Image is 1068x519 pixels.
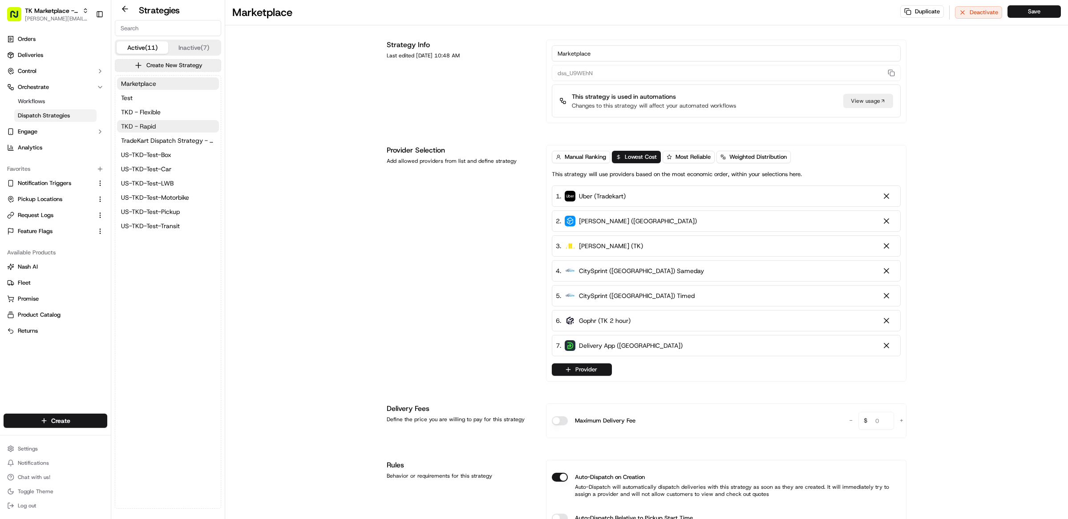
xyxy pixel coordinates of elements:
button: US-TKD-Test-LWB [117,177,219,189]
button: TKD - Rapid [117,120,219,133]
div: Start new chat [40,85,146,94]
span: Uber (Tradekart) [579,192,626,201]
span: Fleet [18,279,31,287]
span: Notifications [18,459,49,467]
button: US-TKD-Test-Transit [117,220,219,232]
span: Weighted Distribution [729,153,787,161]
span: Knowledge Base [18,199,68,208]
button: TradeKart Dispatch Strategy - Choice Assign [117,134,219,147]
span: Lowest Cost [625,153,657,161]
span: [DATE] [79,162,97,169]
button: US-TKD-Test-Box [117,149,219,161]
span: Request Logs [18,211,53,219]
span: Pickup Locations [18,195,62,203]
span: Control [18,67,36,75]
button: Notifications [4,457,107,469]
img: Ami Wang [9,153,23,168]
span: Toggle Theme [18,488,53,495]
span: Most Reliable [676,153,711,161]
span: US-TKD-Test-Box [121,150,171,159]
label: Maximum Delivery Fee [575,416,635,425]
span: [PERSON_NAME] [28,162,72,169]
button: Log out [4,499,107,512]
button: Inactive (7) [168,41,220,54]
span: Feature Flags [18,227,53,235]
h1: Strategy Info [387,40,535,50]
img: city_sprint_logo.png [565,290,575,301]
span: Create [51,416,70,425]
span: Gophr (TK 2 hour) [579,316,631,325]
a: Orders [4,32,107,46]
a: Workflows [14,95,97,108]
span: Chat with us! [18,474,50,481]
img: city_sprint_logo.png [565,266,575,276]
img: deliveryapp_logo.png [565,340,575,351]
img: 4037041995827_4c49e92c6e3ed2e3ec13_72.png [19,85,35,101]
span: Test [121,93,133,102]
a: Feature Flags [7,227,93,235]
p: Welcome 👋 [9,36,162,50]
a: TKD - Flexible [117,106,219,118]
span: Settings [18,445,38,452]
button: US-TKD-Test-Motorbike [117,191,219,204]
button: Duplicate [900,5,944,18]
div: Add allowed providers from list and define strategy [387,157,535,165]
button: Save [1007,5,1061,18]
a: 📗Knowledge Base [5,195,72,211]
span: US-TKD-Test-LWB [121,179,174,188]
img: gophr-logo.jpg [565,315,575,326]
a: Fleet [7,279,104,287]
span: Engage [18,128,37,136]
span: • [74,162,77,169]
button: Request Logs [4,208,107,222]
span: TradeKart Dispatch Strategy - Choice Assign [121,136,215,145]
button: Manual Ranking [552,151,610,163]
div: 1 . [556,191,626,201]
button: Lowest Cost [612,151,661,163]
span: $ [860,413,871,431]
span: TKD - Rapid [121,122,156,131]
img: uber-new-logo.jpeg [565,191,575,201]
a: 💻API Documentation [72,195,146,211]
div: Past conversations [9,116,60,123]
div: 📗 [9,200,16,207]
span: US-TKD-Test-Motorbike [121,193,189,202]
span: [DATE] [79,138,97,145]
button: Deactivate [955,6,1002,19]
div: We're available if you need us! [40,94,122,101]
h1: Delivery Fees [387,403,535,414]
span: Product Catalog [18,311,61,319]
button: US-TKD-Test-Car [117,163,219,175]
div: 💻 [75,200,82,207]
img: stuart_logo.png [565,216,575,226]
input: Search [115,20,221,36]
button: Test [117,92,219,104]
div: Available Products [4,245,107,260]
button: Marketplace [117,77,219,90]
a: US-TKD-Test-Pickup [117,205,219,218]
span: [PERSON_NAME] [28,138,72,145]
a: Nash AI [7,263,104,271]
a: Product Catalog [7,311,104,319]
a: Analytics [4,141,107,155]
button: See all [138,114,162,125]
span: Nash AI [18,263,38,271]
img: addison_lee.jpg [565,241,575,251]
button: [PERSON_NAME][EMAIL_ADDRESS][DOMAIN_NAME] [25,15,89,22]
button: Product Catalog [4,308,107,322]
input: Got a question? Start typing here... [23,57,160,67]
div: View usage [843,94,893,108]
button: Most Reliable [663,151,715,163]
button: Orchestrate [4,80,107,94]
div: Last edited [DATE] 10:48 AM [387,52,535,59]
button: Start new chat [151,88,162,98]
div: Favorites [4,162,107,176]
span: CitySprint ([GEOGRAPHIC_DATA]) Timed [579,291,695,300]
span: Workflows [18,97,45,105]
h2: Strategies [139,4,180,16]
